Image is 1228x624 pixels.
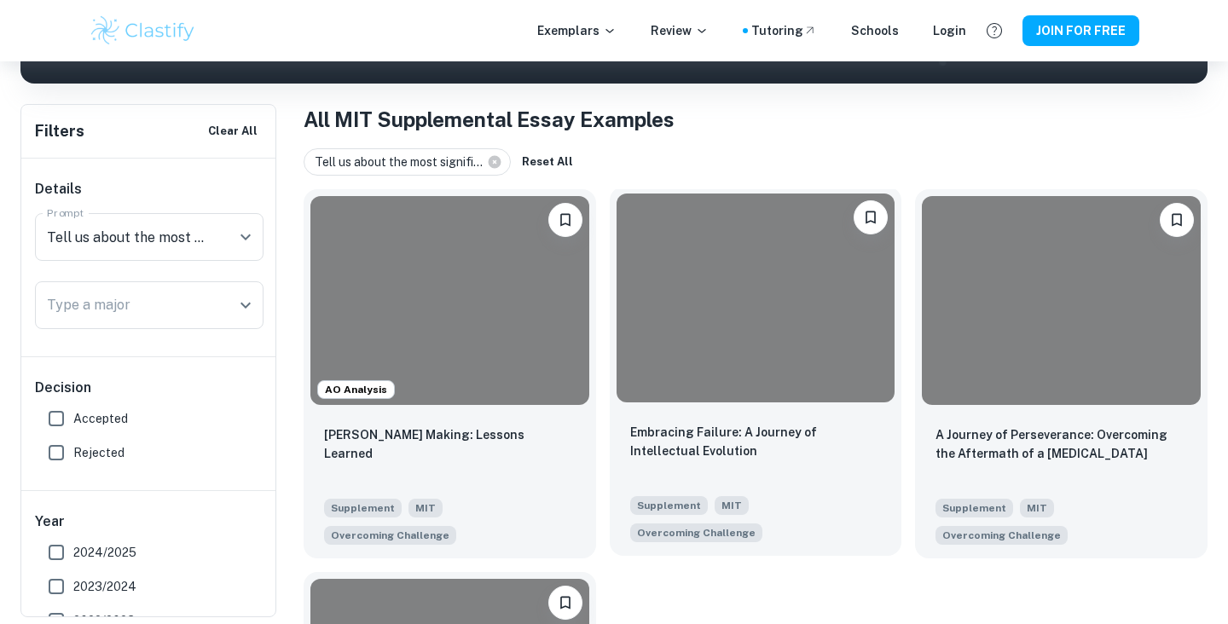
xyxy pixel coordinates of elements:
[35,119,84,143] h6: Filters
[630,496,708,515] span: Supplement
[89,14,197,48] img: Clastify logo
[935,499,1013,517] span: Supplement
[630,423,882,460] p: Embracing Failure: A Journey of Intellectual Evolution
[304,148,511,176] div: Tell us about the most signifi...
[304,104,1208,135] h1: All MIT Supplemental Essay Examples
[47,205,84,220] label: Prompt
[73,443,125,462] span: Rejected
[204,118,262,144] button: Clear All
[980,16,1009,45] button: Help and Feedback
[548,203,582,237] button: Please log in to bookmark exemplars
[35,511,264,532] h6: Year
[935,425,1187,463] p: A Journey of Perseverance: Overcoming the Aftermath of a Suicide Bombing
[1020,499,1054,517] span: MIT
[1160,203,1194,237] button: Please log in to bookmark exemplars
[630,522,762,542] span: Tell us about the most significant challenge you’ve faced or something important that didn’t go a...
[1022,15,1139,46] button: JOIN FOR FREE
[73,409,128,428] span: Accepted
[408,499,443,517] span: MIT
[851,21,899,40] a: Schools
[933,21,966,40] a: Login
[518,149,577,175] button: Reset All
[854,200,888,234] button: Please log in to bookmark exemplars
[651,21,709,40] p: Review
[304,189,596,558] a: AO AnalysisPlease log in to bookmark exemplarsReed Making: Lessons LearnedSupplementMITTell us ab...
[324,524,456,545] span: Tell us about the most significant challenge you’ve faced or something important that didn’t go a...
[73,543,136,562] span: 2024/2025
[637,525,756,540] span: Overcoming Challenge
[610,189,902,558] a: Please log in to bookmark exemplarsEmbracing Failure: A Journey of Intellectual EvolutionSuppleme...
[35,179,264,199] h6: Details
[315,153,490,171] span: Tell us about the most signifi...
[331,528,449,543] span: Overcoming Challenge
[318,382,394,397] span: AO Analysis
[935,524,1068,545] span: Tell us about the most significant challenge you’ve faced or something important that didn’t go a...
[324,499,402,517] span: Supplement
[234,225,258,249] button: Open
[942,528,1061,543] span: Overcoming Challenge
[324,425,576,463] p: Reed Making: Lessons Learned
[73,577,136,596] span: 2023/2024
[35,378,264,398] h6: Decision
[915,189,1208,558] a: Please log in to bookmark exemplarsA Journey of Perseverance: Overcoming the Aftermath of a Suici...
[548,586,582,620] button: Please log in to bookmark exemplars
[537,21,617,40] p: Exemplars
[751,21,817,40] a: Tutoring
[715,496,749,515] span: MIT
[234,293,258,317] button: Open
